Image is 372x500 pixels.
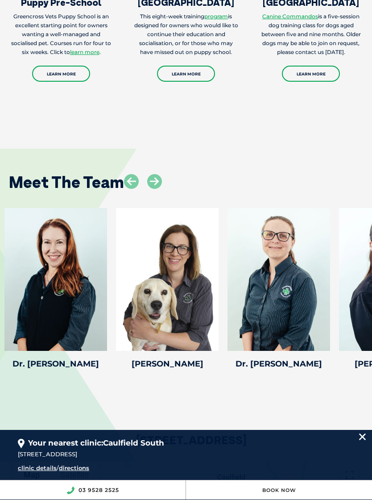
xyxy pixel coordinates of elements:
a: directions [59,464,89,471]
a: Learn More [32,66,90,82]
a: Canine Commandos [262,13,318,20]
p: This eight-week training is designed for owners who would like to continue their education and so... [134,12,238,57]
a: Book Now [262,487,296,493]
a: Learn More [157,66,215,82]
span: Caulfield South [103,438,164,447]
h2: Meet The Team [9,174,124,190]
div: [STREET_ADDRESS] [18,450,354,459]
div: / [18,463,219,473]
img: location_pin.svg [18,439,25,449]
div: Your nearest clinic: [18,430,354,449]
a: clinic details [18,464,57,471]
a: learn more [70,49,99,55]
button: Search [355,41,364,50]
img: location_close.svg [359,433,366,440]
a: program [204,13,228,20]
img: location_phone.svg [66,487,74,494]
a: 03 9528 2525 [79,487,119,493]
a: Learn More [282,66,340,82]
p: is a five-session dog training class for dogs aged between five and nine months. Older dogs may b... [259,12,363,57]
h4: Dr. [PERSON_NAME] [227,360,330,368]
p: Greencross Vets Puppy School is an excellent starting point for owners wanting a well-managed and... [9,12,113,57]
h4: [PERSON_NAME] [116,360,219,368]
h4: Dr. [PERSON_NAME] [4,360,107,368]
